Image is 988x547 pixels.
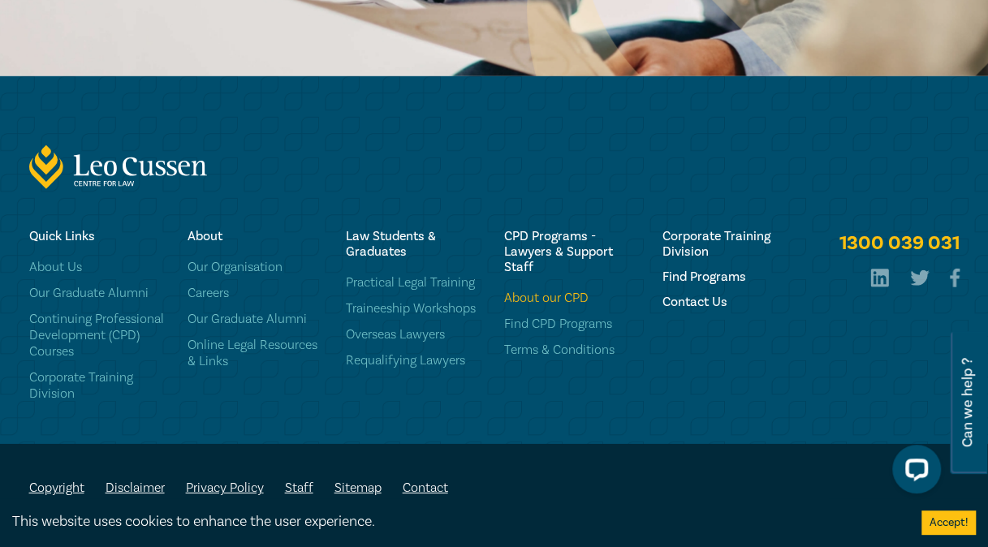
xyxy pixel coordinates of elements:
[106,480,165,496] a: Disclaimer
[403,480,448,496] a: Contact
[12,511,897,532] div: This website uses cookies to enhance the user experience.
[504,290,643,306] a: About our CPD
[346,229,485,260] h6: Law Students & Graduates
[839,229,960,258] a: 1300 039 031
[960,341,975,464] span: Can we help ?
[346,300,485,317] a: Traineeship Workshops
[662,269,801,285] a: Find Programs
[879,438,947,506] iframe: LiveChat chat widget
[29,369,168,402] a: Corporate Training Division
[29,285,168,301] a: Our Graduate Alumni
[188,229,326,244] h6: About
[346,274,485,291] a: Practical Legal Training
[504,316,643,332] a: Find CPD Programs
[188,311,326,327] a: Our Graduate Alumni
[29,311,168,360] a: Continuing Professional Development (CPD) Courses
[921,510,976,535] button: Accept cookies
[504,342,643,358] a: Terms & Conditions
[188,337,326,369] a: Online Legal Resources & Links
[29,229,168,244] h6: Quick Links
[188,259,326,275] a: Our Organisation
[662,295,801,310] a: Contact Us
[186,480,264,496] a: Privacy Policy
[662,229,801,260] a: Corporate Training Division
[346,326,485,342] a: Overseas Lawyers
[334,480,382,496] a: Sitemap
[504,229,643,275] h6: CPD Programs - Lawyers & Support Staff
[29,259,168,275] a: About Us
[285,480,313,496] a: Staff
[29,480,84,496] a: Copyright
[346,352,485,368] a: Requalifying Lawyers
[188,285,326,301] a: Careers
